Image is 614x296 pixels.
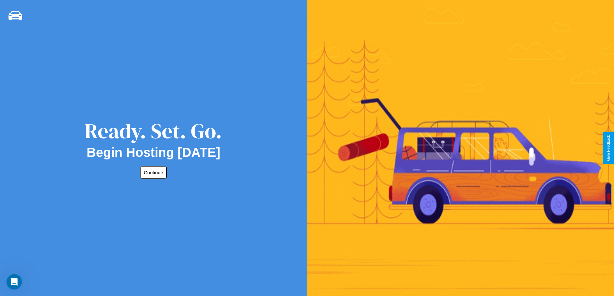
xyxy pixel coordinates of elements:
div: Ready. Set. Go. [85,117,222,145]
div: Give Feedback [606,135,611,161]
h2: Begin Hosting [DATE] [87,145,220,160]
iframe: Intercom live chat [6,274,22,290]
button: Continue [140,166,167,179]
